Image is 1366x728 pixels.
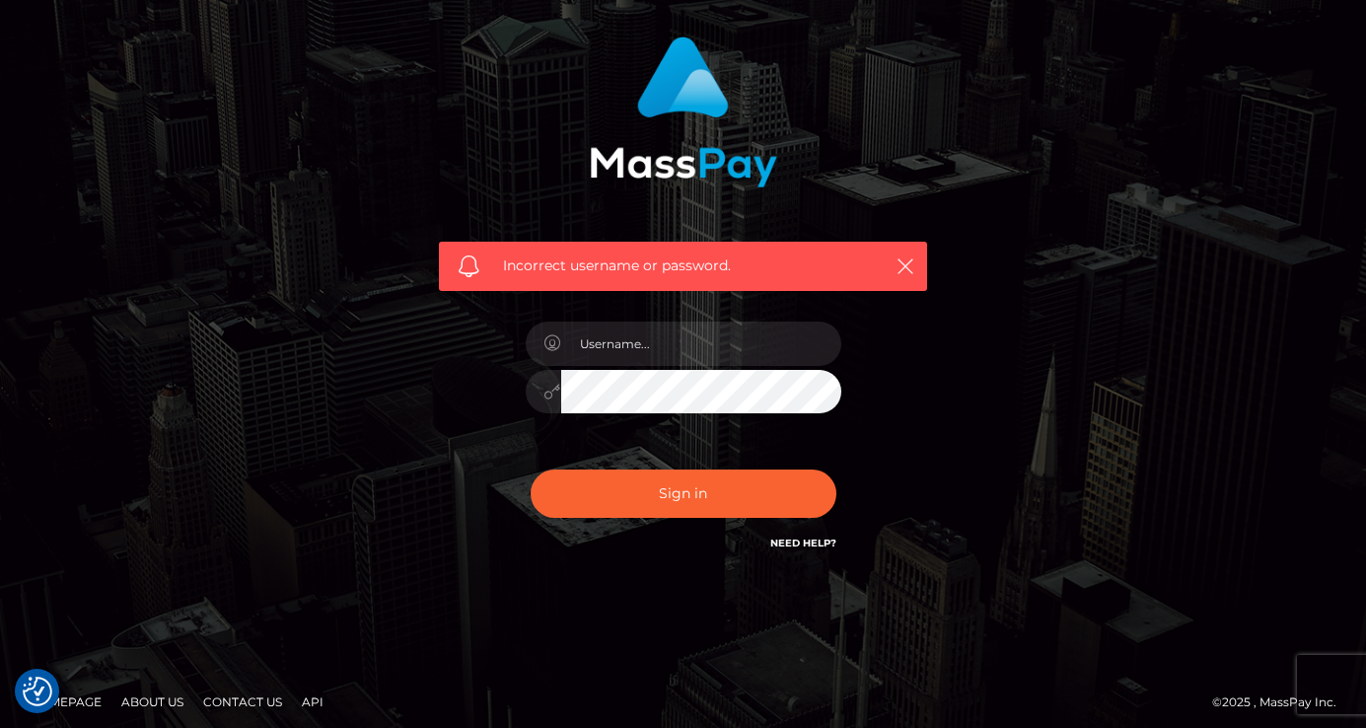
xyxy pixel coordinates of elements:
button: Sign in [531,470,836,518]
a: Homepage [22,687,109,717]
span: Incorrect username or password. [503,255,863,276]
a: About Us [113,687,191,717]
div: © 2025 , MassPay Inc. [1212,692,1351,713]
a: Need Help? [770,537,836,549]
img: MassPay Login [590,36,777,187]
input: Username... [561,322,841,366]
a: Contact Us [195,687,290,717]
button: Consent Preferences [23,677,52,706]
a: API [294,687,331,717]
img: Revisit consent button [23,677,52,706]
